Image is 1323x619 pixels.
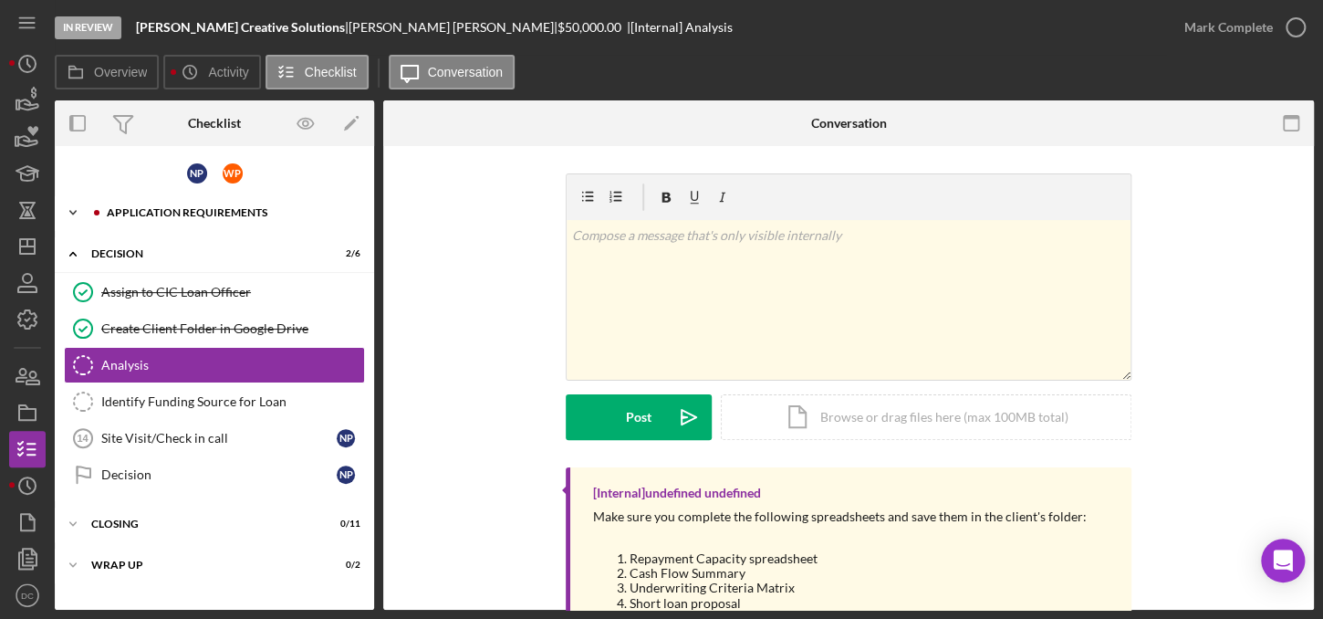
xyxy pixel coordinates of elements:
[1166,9,1314,46] button: Mark Complete
[223,163,243,184] div: W P
[163,55,260,89] button: Activity
[91,519,315,530] div: CLOSING
[557,20,627,35] div: $50,000.00
[64,383,365,420] a: Identify Funding Source for Loan
[337,429,355,447] div: N P
[1184,9,1273,46] div: Mark Complete
[337,466,355,484] div: N P
[627,20,733,35] div: | [Internal] Analysis
[305,65,357,79] label: Checklist
[101,285,364,299] div: Assign to CIC Loan Officer
[630,566,1087,581] li: Cash Flow Summary
[101,467,337,482] div: Decision
[64,310,365,347] a: Create Client Folder in Google Drive
[389,55,516,89] button: Conversation
[208,65,248,79] label: Activity
[1261,539,1305,582] div: Open Intercom Messenger
[64,347,365,383] a: Analysis
[593,486,761,500] div: [Internal] undefined undefined
[94,65,147,79] label: Overview
[91,248,315,259] div: Decision
[91,560,315,571] div: WRAP UP
[630,596,1087,611] li: Short loan proposal
[593,509,1087,524] div: Make sure you complete the following spreadsheets and save them in the client's folder:
[349,20,557,35] div: [PERSON_NAME] [PERSON_NAME] |
[630,551,1087,566] li: Repayment Capacity spreadsheet
[55,55,159,89] button: Overview
[630,581,1087,595] li: Underwriting Criteria Matrix
[626,394,651,440] div: Post
[101,358,364,372] div: Analysis
[328,519,360,530] div: 0 / 11
[64,420,365,456] a: 14Site Visit/Check in callNP
[101,394,364,409] div: Identify Funding Source for Loan
[328,248,360,259] div: 2 / 6
[266,55,369,89] button: Checklist
[136,19,345,35] b: [PERSON_NAME] Creative Solutions
[188,116,241,131] div: Checklist
[21,591,34,601] text: DC
[9,577,46,614] button: DC
[428,65,504,79] label: Conversation
[64,456,365,493] a: DecisionNP
[328,560,360,571] div: 0 / 2
[55,16,121,39] div: In Review
[77,433,89,444] tspan: 14
[136,20,349,35] div: |
[566,394,712,440] button: Post
[811,116,887,131] div: Conversation
[187,163,207,184] div: N P
[101,431,337,446] div: Site Visit/Check in call
[64,274,365,310] a: Assign to CIC Loan Officer
[101,321,364,336] div: Create Client Folder in Google Drive
[107,207,351,218] div: APPLICATION REQUIREMENTS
